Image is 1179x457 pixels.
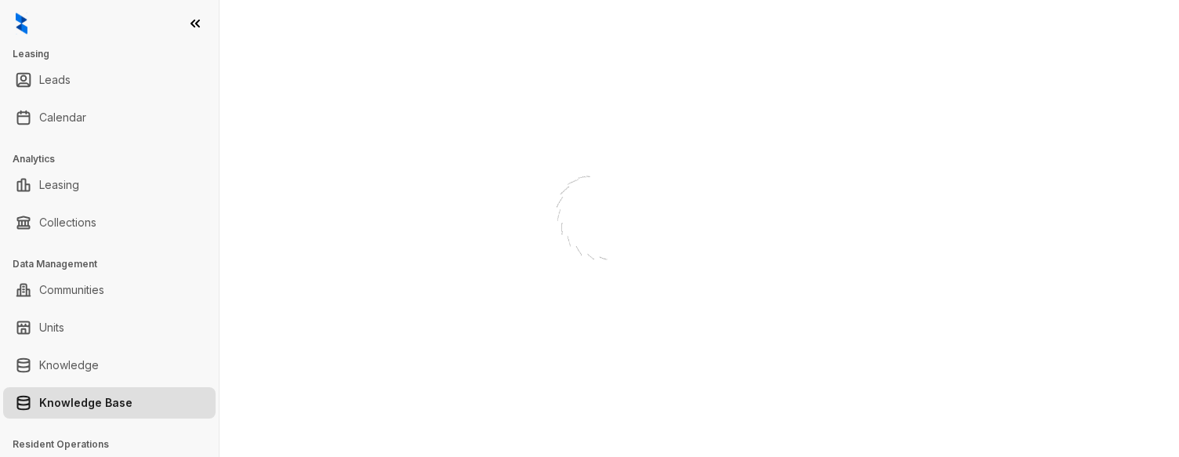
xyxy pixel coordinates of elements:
[13,257,219,271] h3: Data Management
[39,102,86,133] a: Calendar
[3,274,216,306] li: Communities
[13,437,219,452] h3: Resident Operations
[39,387,132,419] a: Knowledge Base
[39,350,99,381] a: Knowledge
[39,312,64,343] a: Units
[13,152,219,166] h3: Analytics
[3,169,216,201] li: Leasing
[16,13,27,34] img: logo
[562,299,618,315] div: Loading...
[13,47,219,61] h3: Leasing
[3,207,216,238] li: Collections
[39,274,104,306] a: Communities
[3,102,216,133] li: Calendar
[39,169,79,201] a: Leasing
[3,350,216,381] li: Knowledge
[511,143,668,299] img: Loader
[3,64,216,96] li: Leads
[3,387,216,419] li: Knowledge Base
[39,64,71,96] a: Leads
[3,312,216,343] li: Units
[39,207,96,238] a: Collections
